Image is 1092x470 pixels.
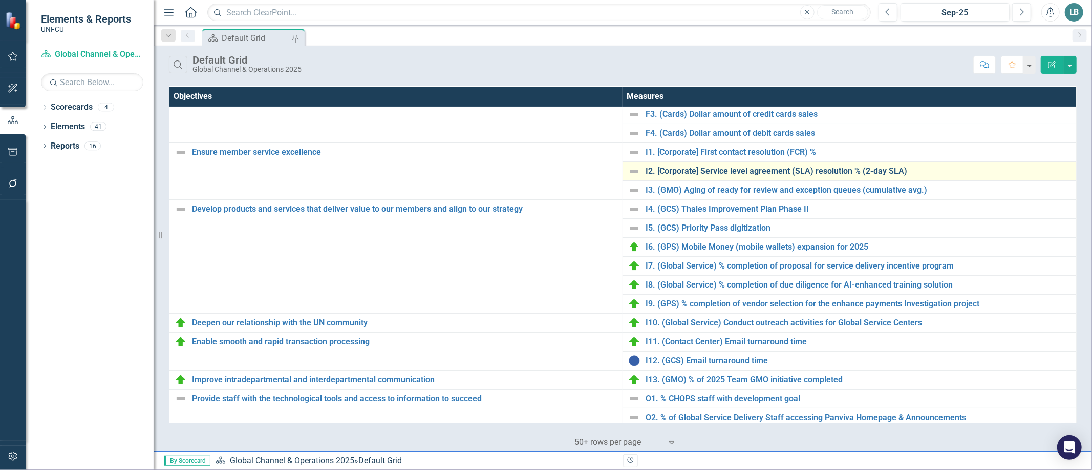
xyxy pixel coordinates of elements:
img: Not Defined [628,203,640,215]
td: Double-Click to Edit Right Click for Context Menu [623,333,1076,352]
img: Not Defined [175,203,187,215]
td: Double-Click to Edit Right Click for Context Menu [169,200,623,314]
div: 41 [90,122,106,131]
a: Reports [51,140,79,152]
div: Sep-25 [904,7,1006,19]
a: I11. (Contact Center) Email turnaround time [646,337,1071,346]
td: Double-Click to Edit Right Click for Context Menu [623,162,1076,181]
a: Scorecards [51,101,93,113]
a: Global Channel & Operations 2025 [41,49,143,60]
div: 4 [98,103,114,112]
img: Not Defined [628,222,640,234]
td: Double-Click to Edit Right Click for Context Menu [623,124,1076,143]
span: By Scorecard [164,456,210,466]
a: I6. (GPS) Mobile Money (mobile wallets) expansion for 2025 [646,242,1071,252]
img: Not Defined [628,412,640,424]
td: Double-Click to Edit Right Click for Context Menu [623,314,1076,333]
div: 16 [84,141,101,150]
img: Not Defined [628,108,640,120]
td: Double-Click to Edit Right Click for Context Menu [623,276,1076,295]
td: Double-Click to Edit Right Click for Context Menu [623,352,1076,371]
td: Double-Click to Edit Right Click for Context Menu [623,219,1076,238]
img: On Target [628,374,640,386]
img: On Target [628,317,640,329]
div: Default Grid [192,54,302,66]
a: Provide staff with the technological tools and access to information to succeed [192,394,617,403]
img: Not Defined [628,165,640,177]
a: I7. (Global Service) % completion of proposal for service delivery incentive program [646,261,1071,271]
div: Open Intercom Messenger [1057,435,1082,460]
td: Double-Click to Edit Right Click for Context Menu [623,371,1076,390]
img: Not Defined [628,146,640,158]
a: I10. (Global Service) Conduct outreach activities for Global Service Centers [646,318,1071,328]
button: Sep-25 [901,3,1010,22]
img: On Target [175,374,187,386]
img: Data Not Yet Due [628,355,640,367]
a: Improve intradepartmental and interdepartmental communication [192,375,617,384]
a: I4. (GCS) Thales Improvement Plan Phase II [646,205,1071,214]
td: Double-Click to Edit Right Click for Context Menu [623,390,1076,408]
a: I1. [Corporate] First contact resolution (FCR) % [646,148,1071,157]
td: Double-Click to Edit Right Click for Context Menu [169,390,623,427]
img: Not Defined [175,393,187,405]
img: Not Defined [628,393,640,405]
img: On Target [628,260,640,272]
span: Elements & Reports [41,13,131,25]
button: Search [817,5,868,19]
a: Global Channel & Operations 2025 [230,456,354,465]
a: I8. (Global Service) % completion of due diligence for AI-enhanced training solution [646,280,1071,290]
td: Double-Click to Edit Right Click for Context Menu [169,314,623,333]
td: Double-Click to Edit Right Click for Context Menu [623,257,1076,276]
img: ClearPoint Strategy [5,12,23,30]
td: Double-Click to Edit Right Click for Context Menu [169,371,623,390]
a: I12. (GCS) Email turnaround time [646,356,1071,365]
a: F3. (Cards) Dollar amount of credit cards sales [646,110,1071,119]
a: I2. [Corporate] Service level agreement (SLA) resolution % (2-day SLA) [646,167,1071,176]
div: » [216,455,615,467]
a: Deepen our relationship with the UN community [192,318,617,328]
div: Default Grid [222,32,289,45]
td: Double-Click to Edit Right Click for Context Menu [623,105,1076,124]
a: O1. % CHOPS staff with development goal [646,394,1071,403]
div: Global Channel & Operations 2025 [192,66,302,73]
img: On Target [628,336,640,348]
td: Double-Click to Edit Right Click for Context Menu [169,143,623,200]
button: LB [1065,3,1083,22]
img: On Target [628,298,640,310]
div: Default Grid [358,456,402,465]
a: Ensure member service excellence [192,148,617,157]
a: F4. (Cards) Dollar amount of debit cards sales [646,129,1071,138]
img: On Target [175,336,187,348]
a: I5. (GCS) Priority Pass digitization [646,223,1071,233]
td: Double-Click to Edit Right Click for Context Menu [623,143,1076,162]
a: I9. (GPS) % completion of vendor selection for the enhance payments Investigation project [646,299,1071,309]
a: O2. % of Global Service Delivery Staff accessing Panviva Homepage & Announcements [646,413,1071,422]
img: Not Defined [175,146,187,158]
img: On Target [175,317,187,329]
span: Search [831,8,853,16]
input: Search ClearPoint... [207,4,871,22]
td: Double-Click to Edit Right Click for Context Menu [623,238,1076,257]
a: I13. (GMO) % of 2025 Team GMO initiative completed [646,375,1071,384]
td: Double-Click to Edit Right Click for Context Menu [623,181,1076,200]
a: Develop products and services that deliver value to our members and align to our strategy [192,205,617,214]
td: Double-Click to Edit Right Click for Context Menu [623,295,1076,314]
img: On Target [628,279,640,291]
img: On Target [628,241,640,253]
small: UNFCU [41,25,131,33]
a: Enable smooth and rapid transaction processing [192,337,617,346]
td: Double-Click to Edit Right Click for Context Menu [623,408,1076,427]
img: Not Defined [628,184,640,196]
a: I3. (GMO) Aging of ready for review and exception queues (cumulative avg.) [646,186,1071,195]
img: Not Defined [628,127,640,139]
td: Double-Click to Edit Right Click for Context Menu [623,200,1076,219]
input: Search Below... [41,73,143,91]
a: Elements [51,121,85,133]
td: Double-Click to Edit Right Click for Context Menu [169,333,623,371]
